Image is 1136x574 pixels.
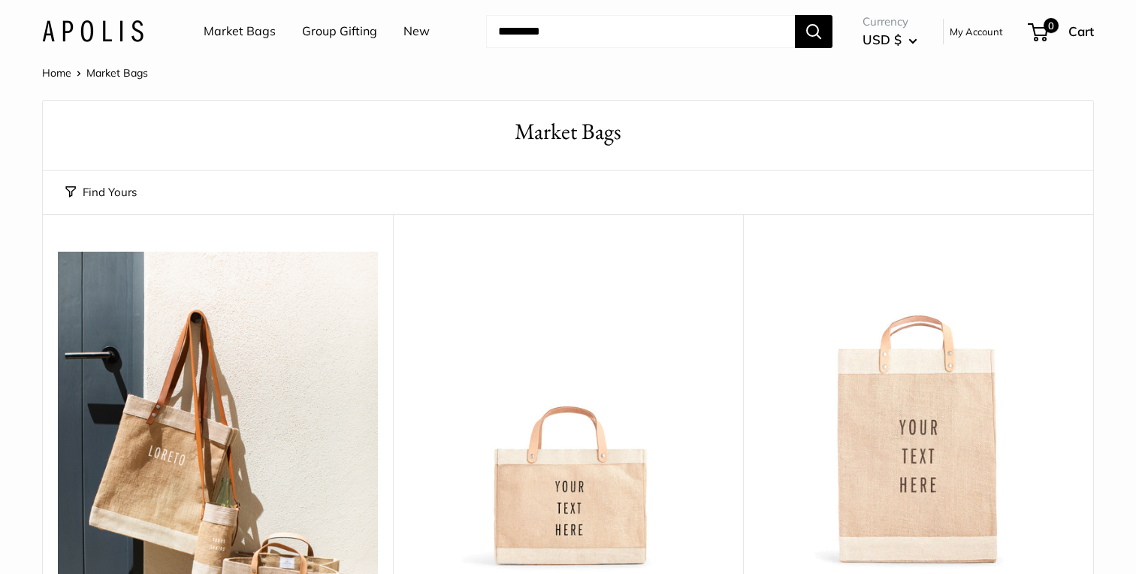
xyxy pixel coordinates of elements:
span: Market Bags [86,66,148,80]
h1: Market Bags [65,116,1071,148]
img: Petite Market Bag in Natural [408,252,728,572]
a: Market Bags [204,20,276,43]
span: Currency [863,11,917,32]
img: Apolis [42,20,144,42]
span: Cart [1068,23,1094,39]
img: Market Bag in Natural [758,252,1078,572]
nav: Breadcrumb [42,63,148,83]
button: Find Yours [65,182,137,203]
button: USD $ [863,28,917,52]
a: Home [42,66,71,80]
a: My Account [950,23,1003,41]
a: 0 Cart [1029,20,1094,44]
button: Search [795,15,832,48]
a: Group Gifting [302,20,377,43]
input: Search... [486,15,795,48]
a: Petite Market Bag in Naturaldescription_Effortless style that elevates every moment [408,252,728,572]
a: New [403,20,430,43]
span: 0 [1044,18,1059,33]
span: USD $ [863,32,902,47]
a: Market Bag in NaturalMarket Bag in Natural [758,252,1078,572]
